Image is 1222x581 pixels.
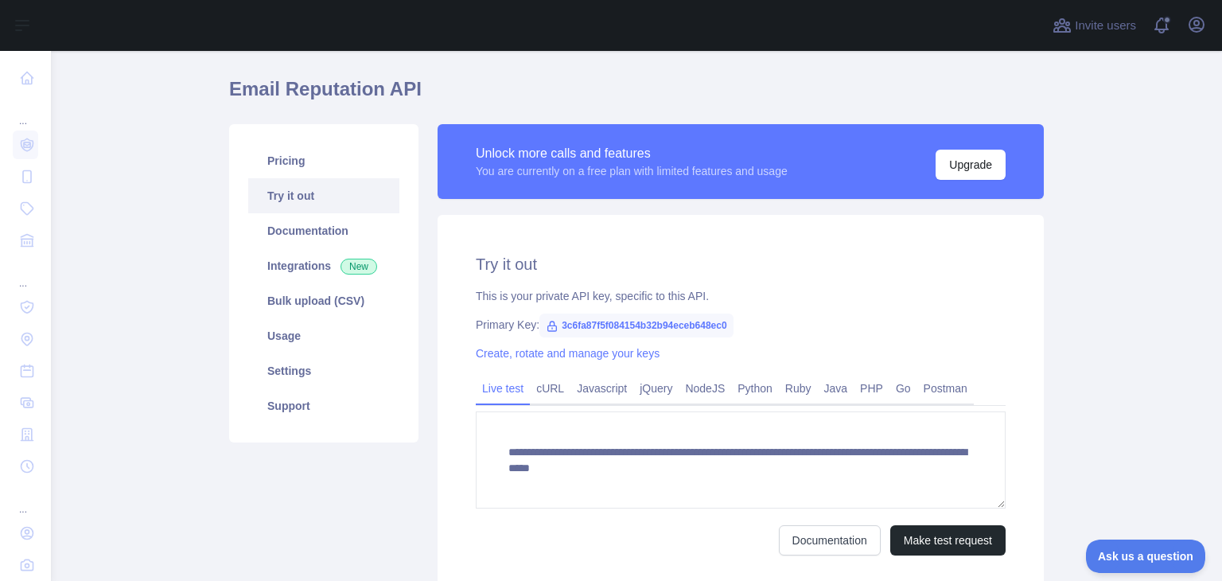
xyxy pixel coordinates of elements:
a: Documentation [779,525,881,556]
a: NodeJS [679,376,731,401]
div: Primary Key: [476,317,1006,333]
a: Live test [476,376,530,401]
a: Ruby [779,376,818,401]
button: Invite users [1049,13,1139,38]
a: Go [889,376,917,401]
a: Java [818,376,854,401]
span: New [341,259,377,275]
div: ... [13,96,38,127]
div: ... [13,258,38,290]
h1: Email Reputation API [229,76,1044,115]
span: 3c6fa87f5f084154b32b94eceb648ec0 [539,314,734,337]
button: Make test request [890,525,1006,556]
div: This is your private API key, specific to this API. [476,288,1006,304]
a: Settings [248,353,399,388]
div: Unlock more calls and features [476,144,788,163]
a: cURL [530,376,570,401]
a: Python [731,376,779,401]
a: Integrations New [248,248,399,283]
a: Create, rotate and manage your keys [476,347,660,360]
a: Try it out [248,178,399,213]
a: Pricing [248,143,399,178]
a: PHP [854,376,889,401]
a: Bulk upload (CSV) [248,283,399,318]
a: Documentation [248,213,399,248]
a: Usage [248,318,399,353]
iframe: Toggle Customer Support [1086,540,1206,573]
a: Support [248,388,399,423]
a: Postman [917,376,974,401]
button: Upgrade [936,150,1006,180]
h2: Try it out [476,253,1006,275]
div: ... [13,484,38,516]
span: Invite users [1075,17,1136,35]
a: Javascript [570,376,633,401]
div: You are currently on a free plan with limited features and usage [476,163,788,179]
a: jQuery [633,376,679,401]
